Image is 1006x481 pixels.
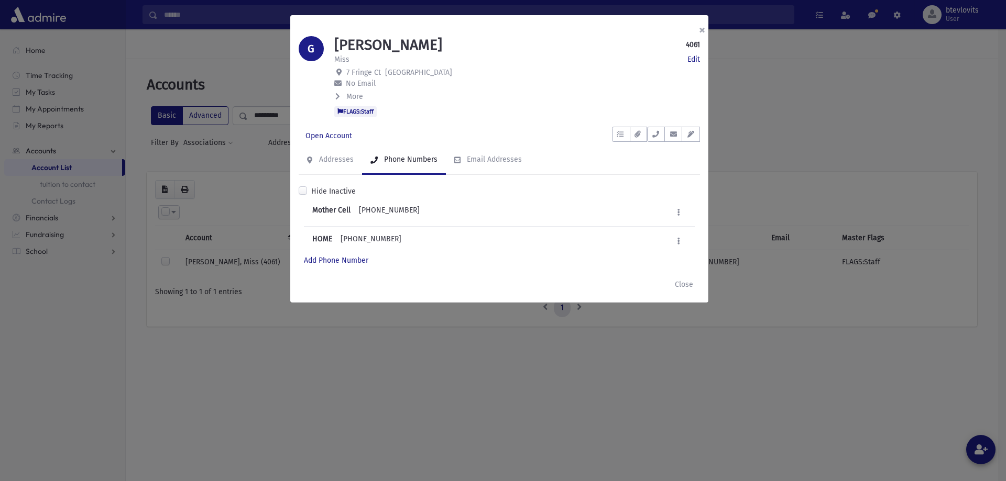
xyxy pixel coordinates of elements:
label: Hide Inactive [311,186,356,197]
span: 7 Fringe Ct [346,68,381,77]
div: Addresses [317,155,354,164]
span: FLAGS:Staff [334,106,377,117]
a: Open Account [299,127,359,146]
b: HOME [312,234,332,243]
a: Email Addresses [446,146,530,175]
a: Edit [687,54,700,65]
p: Miss [334,54,349,65]
h1: [PERSON_NAME] [334,36,442,54]
button: Close [668,275,700,294]
a: Phone Numbers [362,146,446,175]
div: [PHONE_NUMBER] [312,233,401,249]
div: Phone Numbers [382,155,438,164]
a: Addresses [299,146,362,175]
strong: 4061 [686,39,700,50]
span: No Email [346,79,376,88]
button: More [334,91,364,102]
div: Email Addresses [465,155,522,164]
a: Add Phone Number [304,256,368,265]
button: × [691,15,714,44]
span: More [346,92,363,101]
span: [GEOGRAPHIC_DATA] [385,68,452,77]
div: G [299,36,324,61]
b: Mother Cell [312,206,351,215]
div: [PHONE_NUMBER] [312,205,420,220]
